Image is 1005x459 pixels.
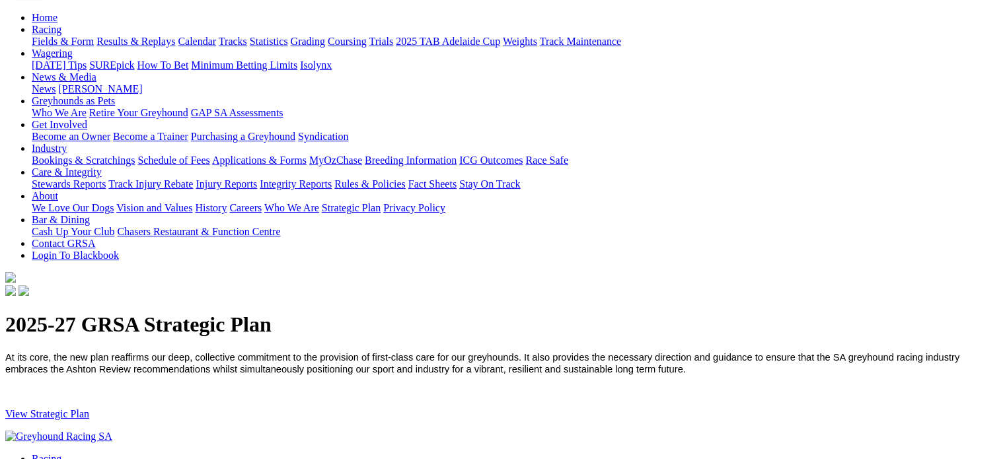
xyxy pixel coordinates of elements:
div: Bar & Dining [32,226,1000,238]
a: [DATE] Tips [32,59,87,71]
a: Cash Up Your Club [32,226,114,237]
a: Bookings & Scratchings [32,155,135,166]
div: Greyhounds as Pets [32,107,1000,119]
a: Stay On Track [459,178,520,190]
a: Stewards Reports [32,178,106,190]
a: Home [32,12,57,23]
a: About [32,190,58,201]
a: Grading [291,36,325,47]
a: Tracks [219,36,247,47]
a: GAP SA Assessments [191,107,283,118]
a: Become a Trainer [113,131,188,142]
a: Privacy Policy [383,202,445,213]
a: Chasers Restaurant & Function Centre [117,226,280,237]
div: Get Involved [32,131,1000,143]
a: Injury Reports [196,178,257,190]
a: Track Injury Rebate [108,178,193,190]
a: Statistics [250,36,288,47]
a: Weights [503,36,537,47]
a: [PERSON_NAME] [58,83,142,94]
a: Applications & Forms [212,155,307,166]
a: Integrity Reports [260,178,332,190]
a: Get Involved [32,119,87,130]
a: MyOzChase [309,155,362,166]
a: Isolynx [300,59,332,71]
a: Who We Are [264,202,319,213]
div: Racing [32,36,1000,48]
a: Contact GRSA [32,238,95,249]
a: Care & Integrity [32,166,102,178]
div: Wagering [32,59,1000,71]
div: About [32,202,1000,214]
a: Login To Blackbook [32,250,119,261]
a: We Love Our Dogs [32,202,114,213]
a: Who We Are [32,107,87,118]
a: Syndication [298,131,348,142]
span: At its core, the new plan reaffirms our deep, collective commitment to the provision of first-cla... [5,352,959,374]
a: Wagering [32,48,73,59]
a: Retire Your Greyhound [89,107,188,118]
img: twitter.svg [19,285,29,296]
a: Trials [369,36,393,47]
a: Vision and Values [116,202,192,213]
a: News [32,83,56,94]
a: Track Maintenance [540,36,621,47]
a: How To Bet [137,59,189,71]
img: logo-grsa-white.png [5,272,16,283]
a: Become an Owner [32,131,110,142]
a: Strategic Plan [322,202,381,213]
a: Greyhounds as Pets [32,95,115,106]
a: Careers [229,202,262,213]
a: Minimum Betting Limits [191,59,297,71]
a: SUREpick [89,59,134,71]
a: Industry [32,143,67,154]
h1: 2025-27 GRSA Strategic Plan [5,312,1000,337]
div: Care & Integrity [32,178,1000,190]
a: View Strategic Plan [5,408,89,419]
div: Industry [32,155,1000,166]
a: ICG Outcomes [459,155,523,166]
a: Bar & Dining [32,214,90,225]
a: Rules & Policies [334,178,406,190]
a: Coursing [328,36,367,47]
a: Schedule of Fees [137,155,209,166]
a: Results & Replays [96,36,175,47]
img: facebook.svg [5,285,16,296]
div: News & Media [32,83,1000,95]
a: Fact Sheets [408,178,457,190]
a: Calendar [178,36,216,47]
a: Race Safe [525,155,568,166]
a: Fields & Form [32,36,94,47]
a: News & Media [32,71,96,83]
a: Purchasing a Greyhound [191,131,295,142]
img: Greyhound Racing SA [5,431,112,442]
a: History [195,202,227,213]
a: Breeding Information [365,155,457,166]
a: Racing [32,24,61,35]
a: 2025 TAB Adelaide Cup [396,36,500,47]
